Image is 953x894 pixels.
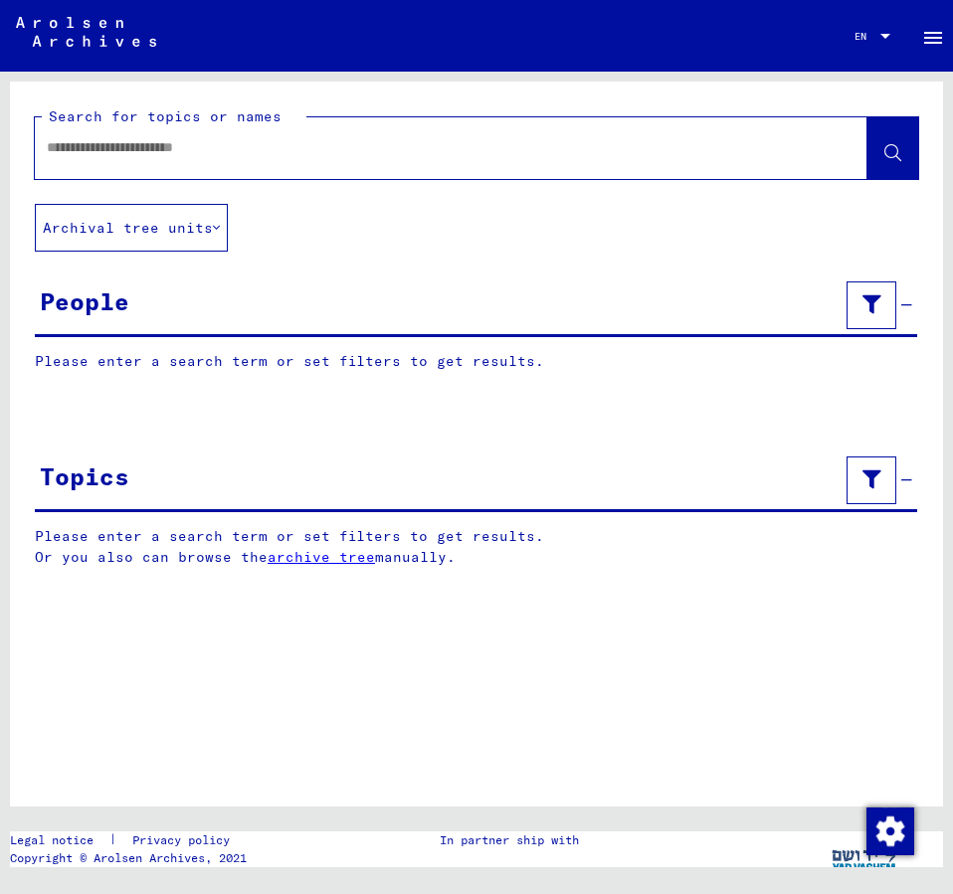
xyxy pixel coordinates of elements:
[866,807,914,855] img: Change consent
[855,31,876,42] span: EN
[35,351,917,372] p: Please enter a search term or set filters to get results.
[913,16,953,56] button: Toggle sidenav
[35,204,228,252] button: Archival tree units
[116,831,254,849] a: Privacy policy
[40,458,129,494] div: Topics
[921,26,945,50] mat-icon: Side nav toggle icon
[49,107,282,125] mat-label: Search for topics or names
[35,526,918,568] p: Please enter a search term or set filters to get results. Or you also can browse the manually.
[10,849,254,867] p: Copyright © Arolsen Archives, 2021
[268,548,375,566] a: archive tree
[865,806,913,854] div: Change consent
[828,831,902,881] img: yv_logo.png
[10,831,254,849] div: |
[10,831,109,849] a: Legal notice
[40,283,129,319] div: People
[16,17,156,47] img: Arolsen_neg.svg
[440,831,579,849] p: In partner ship with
